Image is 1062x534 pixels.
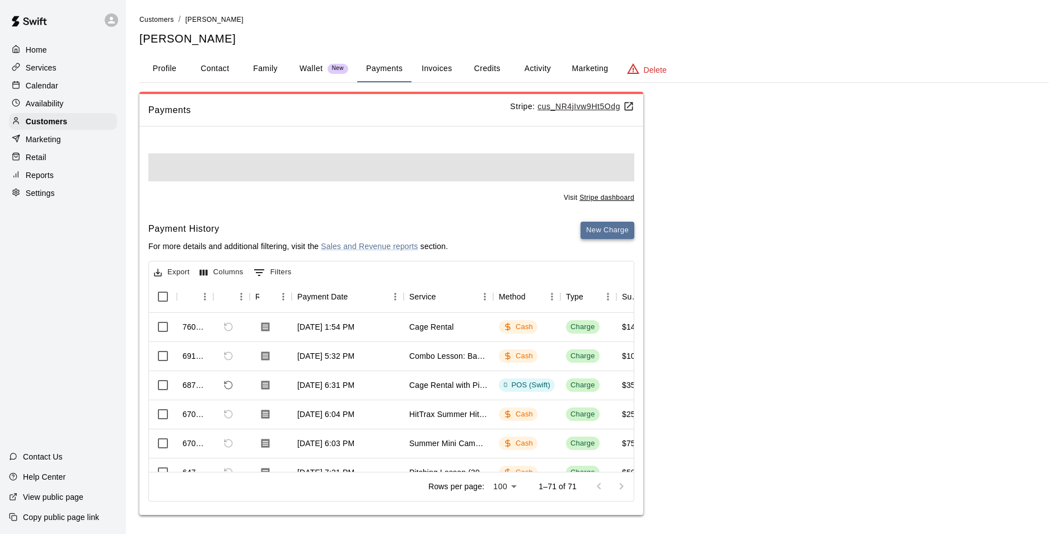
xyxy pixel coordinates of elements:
[9,131,117,148] a: Marketing
[570,380,595,391] div: Charge
[197,288,213,305] button: Menu
[622,380,647,391] div: $35.00
[9,59,117,76] a: Services
[139,55,190,82] button: Profile
[579,194,634,202] a: Stripe dashboard
[566,281,583,312] div: Type
[213,281,250,312] div: Refund
[503,409,533,420] div: Cash
[9,113,117,130] div: Customers
[275,288,292,305] button: Menu
[219,463,238,482] span: Refund payment
[26,98,64,109] p: Availability
[219,434,238,453] span: Refund payment
[644,64,667,76] p: Delete
[537,102,634,111] a: cus_NR4jIvw9Ht5Odg
[233,288,250,305] button: Menu
[297,350,354,362] div: Jul 9, 2025, 5:32 PM
[139,16,174,24] span: Customers
[539,481,577,492] p: 1–71 of 71
[297,438,354,449] div: Jun 26, 2025, 6:03 PM
[255,346,275,366] button: Download Receipt
[185,16,244,24] span: [PERSON_NAME]
[409,380,488,391] div: Cage Rental with Pitching Machine (Baseball)
[622,350,651,362] div: $100.00
[26,44,47,55] p: Home
[348,289,364,305] button: Sort
[179,13,181,25] li: /
[9,149,117,166] a: Retail
[297,281,348,312] div: Payment Date
[297,380,354,391] div: Jul 7, 2025, 6:31 PM
[570,409,595,420] div: Charge
[404,281,493,312] div: Service
[190,55,240,82] button: Contact
[503,351,533,362] div: Cash
[503,380,550,391] div: POS (Swift)
[622,321,651,332] div: $140.00
[489,479,521,495] div: 100
[26,152,46,163] p: Retail
[9,167,117,184] a: Reports
[183,350,208,362] div: 691629
[328,65,348,72] span: New
[503,322,533,332] div: Cash
[297,409,354,420] div: Jun 26, 2025, 6:04 PM
[570,351,595,362] div: Charge
[26,188,55,199] p: Settings
[9,95,117,112] div: Availability
[219,376,238,395] span: Refund payment
[570,438,595,449] div: Charge
[183,467,208,478] div: 647626
[560,281,616,312] div: Type
[564,193,634,204] span: Visit
[570,467,595,478] div: Charge
[409,409,488,420] div: HitTrax Summer Hitting Session (June 25th)
[622,467,647,478] div: $50.00
[583,289,599,305] button: Sort
[411,55,462,82] button: Invoices
[499,281,526,312] div: Method
[139,13,1049,26] nav: breadcrumb
[428,481,484,492] p: Rows per page:
[197,264,246,281] button: Select columns
[183,380,208,391] div: 687752
[9,41,117,58] a: Home
[9,77,117,94] a: Calendar
[526,289,541,305] button: Sort
[462,55,512,82] button: Credits
[251,264,294,282] button: Show filters
[357,55,411,82] button: Payments
[177,281,213,312] div: Id
[476,288,493,305] button: Menu
[151,264,193,281] button: Export
[255,375,275,395] button: Download Receipt
[255,433,275,453] button: Download Receipt
[436,289,452,305] button: Sort
[581,222,634,239] button: New Charge
[139,31,1049,46] h5: [PERSON_NAME]
[622,281,640,312] div: Subtotal
[139,55,1049,82] div: basic tabs example
[297,321,354,332] div: Aug 17, 2025, 1:54 PM
[26,116,67,127] p: Customers
[300,63,323,74] p: Wallet
[9,185,117,202] a: Settings
[292,281,404,312] div: Payment Date
[26,62,57,73] p: Services
[23,471,66,483] p: Help Center
[219,317,238,336] span: Refund payment
[183,409,208,420] div: 670060
[510,101,634,113] p: Stripe:
[219,405,238,424] span: Refund payment
[240,55,291,82] button: Family
[26,134,61,145] p: Marketing
[139,15,174,24] a: Customers
[26,80,58,91] p: Calendar
[409,350,488,362] div: Combo Lesson: Baseball (60 Minutes)
[219,289,235,305] button: Sort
